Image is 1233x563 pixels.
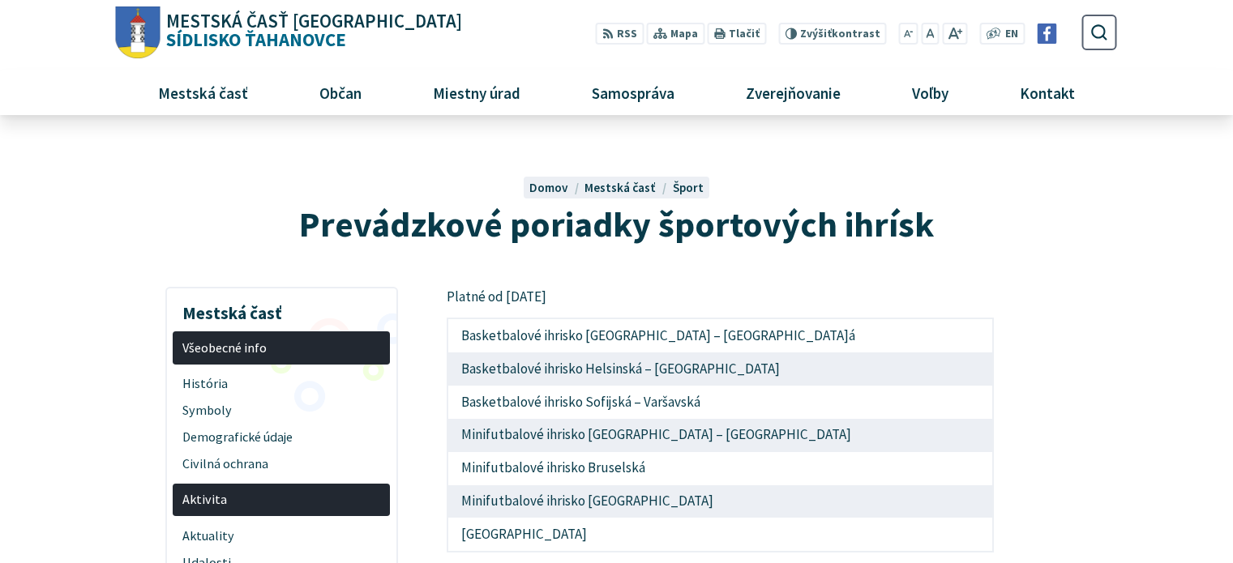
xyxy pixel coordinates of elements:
[647,23,704,45] a: Mapa
[299,202,934,246] span: Prevádzkové poriadky športových ihrísk
[529,180,584,195] a: Domov
[182,450,381,477] span: Civilná ochrana
[166,12,462,31] span: Mestská časť [GEOGRAPHIC_DATA]
[447,287,994,308] p: Platné od [DATE]
[461,425,851,443] a: Minifutbalové ihrisko [GEOGRAPHIC_DATA] – [GEOGRAPHIC_DATA]
[173,292,390,326] h3: Mestská časť
[173,397,390,424] a: Symboly
[921,23,939,45] button: Nastaviť pôvodnú veľkosť písma
[426,70,526,114] span: Miestny úrad
[1037,23,1057,44] img: Prejsť na Facebook stránku
[182,335,381,361] span: Všeobecné info
[289,70,391,114] a: Občan
[173,331,390,365] a: Všeobecné info
[596,23,644,45] a: RSS
[708,23,766,45] button: Tlačiť
[778,23,886,45] button: Zvýšiťkontrast
[1014,70,1081,114] span: Kontakt
[529,180,568,195] span: Domov
[173,484,390,517] a: Aktivita
[128,70,277,114] a: Mestská časť
[563,70,704,114] a: Samospráva
[673,180,704,195] a: Šport
[584,180,672,195] a: Mestská časť
[173,370,390,397] a: História
[403,70,550,114] a: Miestny úrad
[800,28,880,41] span: kontrast
[461,492,713,510] a: Minifutbalové ihrisko [GEOGRAPHIC_DATA]
[313,70,367,114] span: Občan
[182,370,381,397] span: História
[173,424,390,450] a: Demografické údaje
[447,318,993,352] td: á
[585,70,680,114] span: Samospráva
[1005,26,1018,43] span: EN
[942,23,967,45] button: Zväčšiť veľkosť písma
[182,424,381,450] span: Demografické údaje
[883,70,978,114] a: Voľby
[182,487,381,514] span: Aktivita
[617,26,637,43] span: RSS
[461,360,780,377] a: Basketbalové ihrisko Helsinská – [GEOGRAPHIC_DATA]
[800,27,832,41] span: Zvýšiť
[461,326,849,344] a: Basketbalové ihrisko [GEOGRAPHIC_DATA] – [GEOGRAPHIC_DATA]
[173,450,390,477] a: Civilná ochrana
[461,393,700,411] a: Basketbalové ihrisko Sofijská – Varšavská
[461,459,645,476] a: Minifutbalové ihrisko Bruselská
[182,397,381,424] span: Symboly
[116,6,161,59] img: Prejsť na domovskú stránku
[991,70,1105,114] a: Kontakt
[584,180,656,195] span: Mestská časť
[739,70,846,114] span: Zverejňovanie
[670,26,698,43] span: Mapa
[1001,26,1023,43] a: EN
[717,70,871,114] a: Zverejňovanie
[116,6,462,59] a: Logo Sídlisko Ťahanovce, prejsť na domovskú stránku.
[182,522,381,549] span: Aktuality
[152,70,254,114] span: Mestská časť
[906,70,955,114] span: Voľby
[729,28,760,41] span: Tlačiť
[899,23,918,45] button: Zmenšiť veľkosť písma
[461,525,587,543] a: [GEOGRAPHIC_DATA]
[173,522,390,549] a: Aktuality
[161,12,463,49] span: Sídlisko Ťahanovce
